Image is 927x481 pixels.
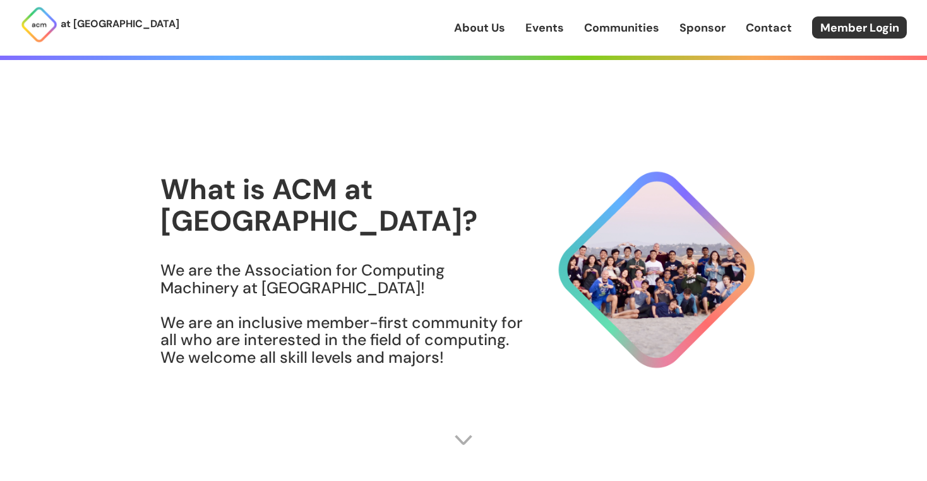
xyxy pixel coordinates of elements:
h3: We are the Association for Computing Machinery at [GEOGRAPHIC_DATA]! We are an inclusive member-f... [160,262,524,366]
a: Communities [584,20,659,36]
a: Member Login [812,16,907,39]
h1: What is ACM at [GEOGRAPHIC_DATA]? [160,174,524,236]
img: ACM Logo [20,6,58,44]
a: at [GEOGRAPHIC_DATA] [20,6,179,44]
a: About Us [454,20,505,36]
a: Events [525,20,564,36]
p: at [GEOGRAPHIC_DATA] [61,16,179,32]
a: Contact [746,20,792,36]
img: Scroll Arrow [454,430,473,449]
a: Sponsor [679,20,726,36]
img: About Hero Image [524,160,767,380]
